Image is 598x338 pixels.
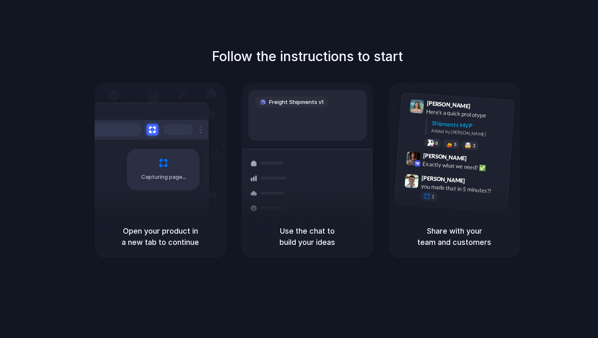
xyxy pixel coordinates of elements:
[435,141,438,145] span: 8
[105,225,216,248] h5: Open your product in a new tab to continue
[431,127,507,139] div: Added by [PERSON_NAME]
[473,102,490,112] span: 9:41 AM
[421,182,504,196] div: you made that in 5 minutes?!
[468,177,485,187] span: 9:47 AM
[465,142,472,148] div: 🤯
[141,173,187,181] span: Capturing page
[212,47,403,67] h1: Follow the instructions to start
[399,225,510,248] h5: Share with your team and customers
[473,143,475,148] span: 3
[252,225,363,248] h5: Use the chat to build your ideas
[431,195,434,199] span: 1
[426,107,509,121] div: Here's a quick prototype
[469,155,486,165] span: 9:42 AM
[426,99,471,111] span: [PERSON_NAME]
[422,159,505,173] div: Exactly what we need! ✅
[269,98,324,106] span: Freight Shipments v1
[454,142,457,147] span: 5
[422,173,466,185] span: [PERSON_NAME]
[431,119,508,133] div: Shipments MVP
[423,151,467,163] span: [PERSON_NAME]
